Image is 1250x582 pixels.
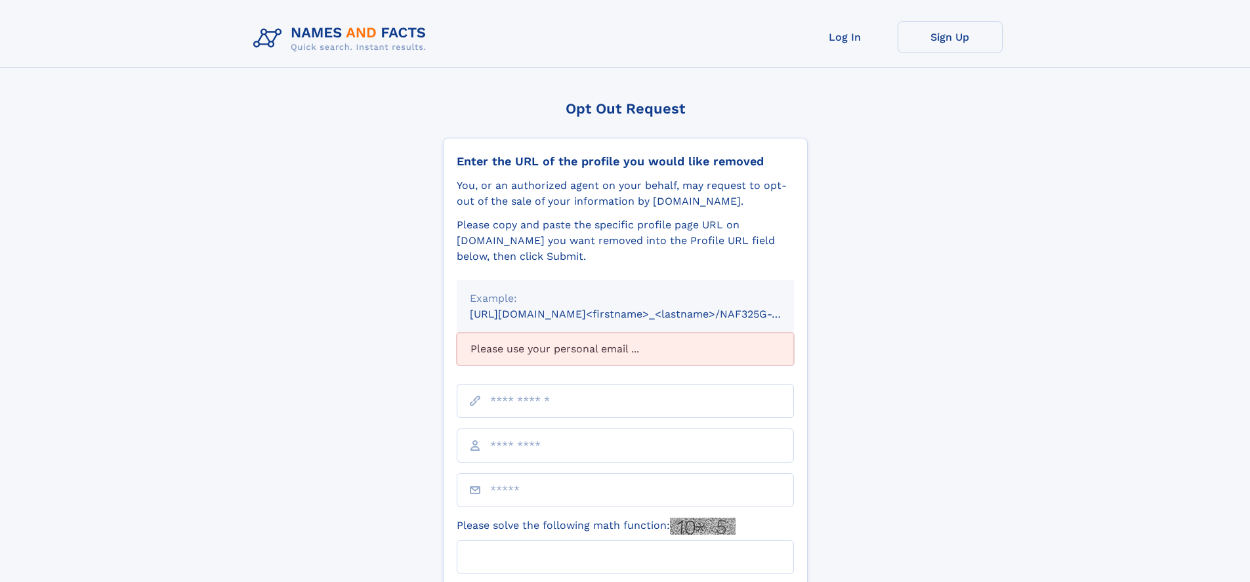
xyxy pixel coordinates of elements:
div: Example: [470,291,781,306]
a: Log In [793,21,898,53]
a: Sign Up [898,21,1003,53]
img: Logo Names and Facts [248,21,437,56]
div: Please use your personal email ... [457,333,794,365]
div: Please copy and paste the specific profile page URL on [DOMAIN_NAME] you want removed into the Pr... [457,217,794,264]
div: Opt Out Request [443,100,808,117]
label: Please solve the following math function: [457,518,736,535]
div: You, or an authorized agent on your behalf, may request to opt-out of the sale of your informatio... [457,178,794,209]
small: [URL][DOMAIN_NAME]<firstname>_<lastname>/NAF325G-xxxxxxxx [470,308,819,320]
div: Enter the URL of the profile you would like removed [457,154,794,169]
